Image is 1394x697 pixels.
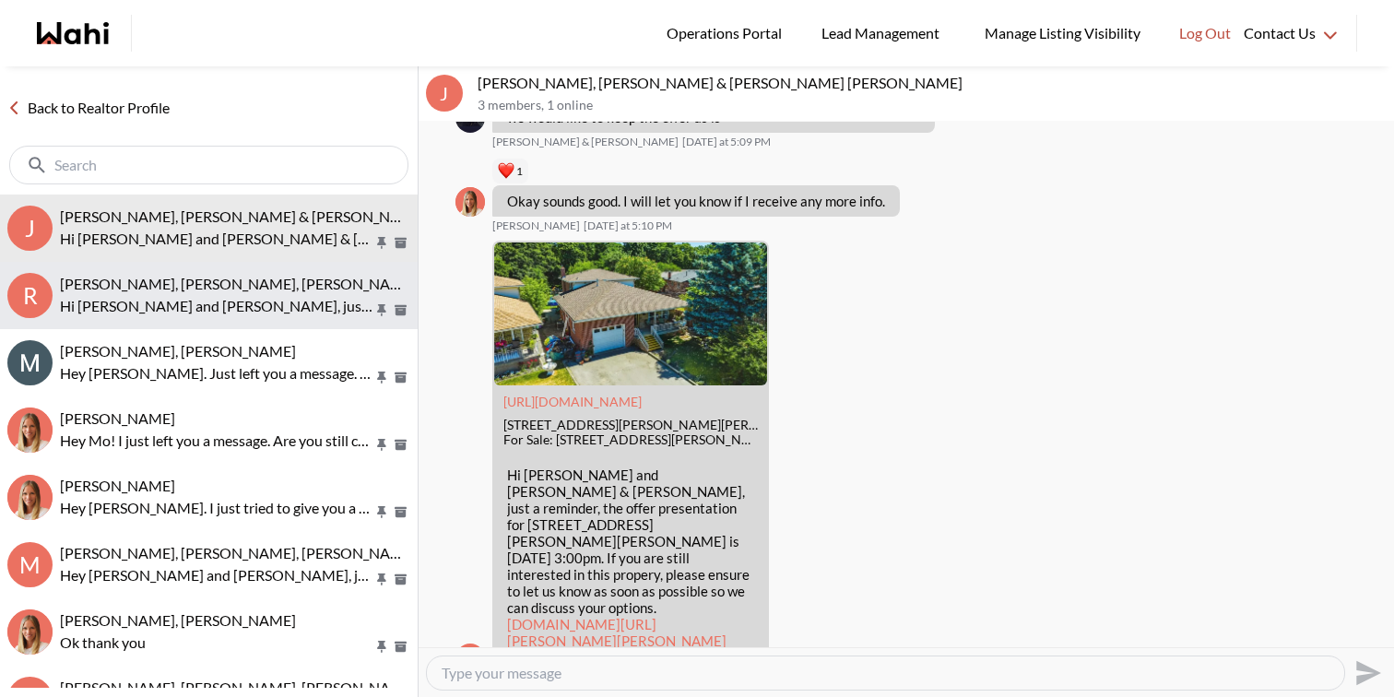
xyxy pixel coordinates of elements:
button: Pin [373,572,390,587]
span: [PERSON_NAME], [PERSON_NAME] [60,611,296,629]
div: W [455,644,485,673]
a: Wahi homepage [37,22,109,44]
button: Reactions: love [498,164,523,179]
button: Archive [391,437,410,453]
a: Attachment [503,394,642,409]
p: Hey Mo! I just left you a message. Are you still considering a move? [60,430,373,452]
textarea: Type your message [442,664,1329,682]
div: M [7,542,53,587]
button: Pin [373,302,390,318]
span: Log Out [1179,21,1231,45]
div: R [7,273,53,318]
img: C [7,609,53,655]
button: Pin [373,437,390,453]
span: [PERSON_NAME], [PERSON_NAME], [PERSON_NAME] [60,275,417,292]
input: Search [54,156,367,174]
p: Hi [PERSON_NAME] and [PERSON_NAME], just a reminder, the offer presentation for [STREET_ADDRESS][... [60,295,373,317]
div: Ritu Gill, Michelle [7,475,53,520]
img: M [7,408,53,453]
button: Pin [373,370,390,385]
div: J [426,75,463,112]
p: Hey [PERSON_NAME]. I just tried to give you a call to check in. How are things coming along with ... [60,497,373,519]
a: [DOMAIN_NAME][URL][PERSON_NAME][PERSON_NAME][PERSON_NAME] [507,616,727,666]
span: [PERSON_NAME] [60,409,175,427]
div: Mo Ha, Michelle [7,408,53,453]
div: Michelle Ryckman [455,187,485,217]
p: Hey [PERSON_NAME] and [PERSON_NAME], just tried to give you a call to check in. Are you still sea... [60,564,373,586]
div: Reaction list [492,157,907,186]
span: [PERSON_NAME] & [PERSON_NAME] [492,135,679,149]
time: 2025-09-06T21:09:30.975Z [682,135,771,149]
button: Archive [391,370,410,385]
div: [STREET_ADDRESS][PERSON_NAME][PERSON_NAME]: Get $7K Cashback | Wahi [503,418,758,433]
p: 3 members , 1 online [478,98,1387,113]
button: Archive [391,235,410,251]
div: J [7,206,53,251]
button: Archive [391,639,410,655]
img: M [455,187,485,217]
span: [PERSON_NAME], [PERSON_NAME] [60,342,296,360]
button: Send [1345,652,1387,693]
time: 2025-09-06T21:10:12.703Z [584,219,672,233]
span: 1 [516,164,523,179]
p: Hi [PERSON_NAME] and [PERSON_NAME] & [PERSON_NAME], just a reminder, the offer presentation for [... [507,467,754,666]
img: M [7,340,53,385]
p: Hi [PERSON_NAME] and [PERSON_NAME] & [PERSON_NAME], just a reminder, the offer presentation for [... [60,228,373,250]
span: [PERSON_NAME] [60,477,175,494]
button: Archive [391,572,410,587]
p: Hey [PERSON_NAME]. Just left you a message. I emailed over some listings [DATE] so you can stay u... [60,362,373,384]
div: Cheryl Zanetti, Michelle [7,609,53,655]
span: Manage Listing Visibility [979,21,1146,45]
span: Operations Portal [667,21,788,45]
button: Pin [373,639,390,655]
div: For Sale: [STREET_ADDRESS][PERSON_NAME][PERSON_NAME] Detached with $7.0K Cashback through Wahi Ca... [503,432,758,448]
div: Marian Kotormus, Michelle [7,340,53,385]
img: R [7,475,53,520]
p: [PERSON_NAME], [PERSON_NAME] & [PERSON_NAME] [PERSON_NAME] [478,74,1387,92]
p: Okay sounds good. I will let you know if I receive any more info. [507,193,885,209]
button: Archive [391,302,410,318]
span: [PERSON_NAME], [PERSON_NAME] & [PERSON_NAME] [PERSON_NAME] [60,207,545,225]
p: Ok thank you [60,632,373,654]
img: 49 Pinard St, Hamilton, ON: Get $7K Cashback | Wahi [494,242,767,385]
button: Pin [373,504,390,520]
span: [PERSON_NAME], [PERSON_NAME], [PERSON_NAME] [60,544,417,561]
button: Pin [373,235,390,251]
button: Archive [391,504,410,520]
span: [PERSON_NAME], [PERSON_NAME], [PERSON_NAME] [60,679,417,696]
span: [PERSON_NAME] [492,219,580,233]
span: Lead Management [821,21,946,45]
